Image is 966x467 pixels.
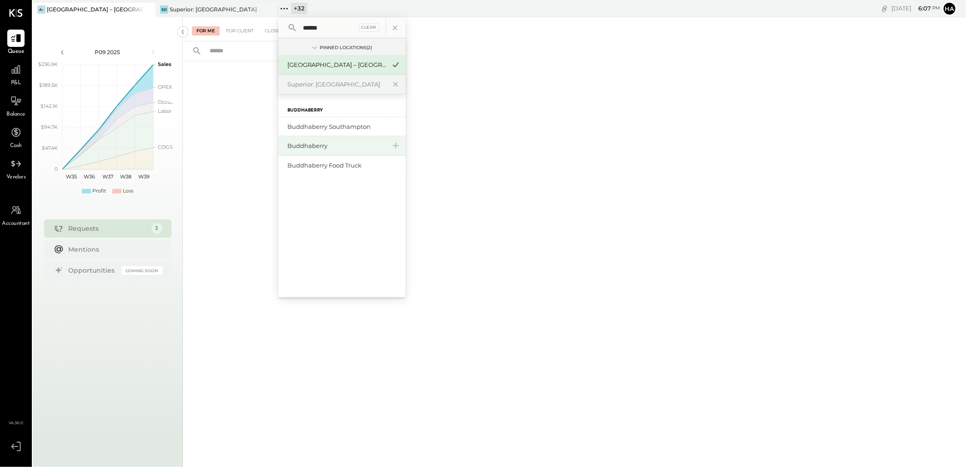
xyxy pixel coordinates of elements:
[158,99,173,105] text: Occu...
[6,173,26,182] span: Vendors
[69,48,146,56] div: P09 2025
[69,224,147,233] div: Requests
[170,5,257,13] div: Superior: [GEOGRAPHIC_DATA]
[66,173,77,180] text: W35
[287,61,386,69] div: [GEOGRAPHIC_DATA] – [GEOGRAPHIC_DATA]
[41,124,58,130] text: $94.7K
[121,266,162,275] div: Coming Soon
[40,103,58,109] text: $142.1K
[0,124,31,150] a: Cash
[160,5,168,14] div: SO
[8,48,25,56] span: Queue
[138,173,150,180] text: W39
[42,145,58,151] text: $47.4K
[880,4,889,13] div: copy link
[359,23,380,32] div: Clear
[0,92,31,119] a: Balance
[0,61,31,87] a: P&L
[0,30,31,56] a: Queue
[2,220,30,228] span: Accountant
[84,173,95,180] text: W36
[287,122,401,131] div: Buddhaberry Southampton
[158,84,172,90] text: OPEX
[102,173,113,180] text: W37
[942,1,957,16] button: Ha
[6,111,25,119] span: Balance
[120,173,131,180] text: W38
[55,166,58,172] text: 0
[287,142,386,150] div: Buddhaberry
[287,80,386,89] div: Superior: [GEOGRAPHIC_DATA]
[38,61,58,67] text: $236.9K
[221,26,258,36] div: For Client
[47,5,142,13] div: [GEOGRAPHIC_DATA] – [GEOGRAPHIC_DATA]
[151,223,162,234] div: 3
[287,161,401,170] div: Buddhaberry Food Truck
[0,202,31,228] a: Accountant
[39,82,58,88] text: $189.5K
[158,61,171,67] text: Sales
[891,4,940,13] div: [DATE]
[287,107,323,114] label: Buddhaberry
[37,5,45,14] div: A–
[11,79,21,87] span: P&L
[0,155,31,182] a: Vendors
[158,108,171,114] text: Labor
[291,3,307,14] div: + 32
[10,142,22,150] span: Cash
[192,26,220,36] div: For Me
[158,144,173,150] text: COGS
[69,245,158,254] div: Mentions
[123,188,133,195] div: Loss
[260,26,288,36] div: Closed
[320,45,372,51] div: Pinned Locations ( 2 )
[69,266,117,275] div: Opportunities
[92,188,106,195] div: Profit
